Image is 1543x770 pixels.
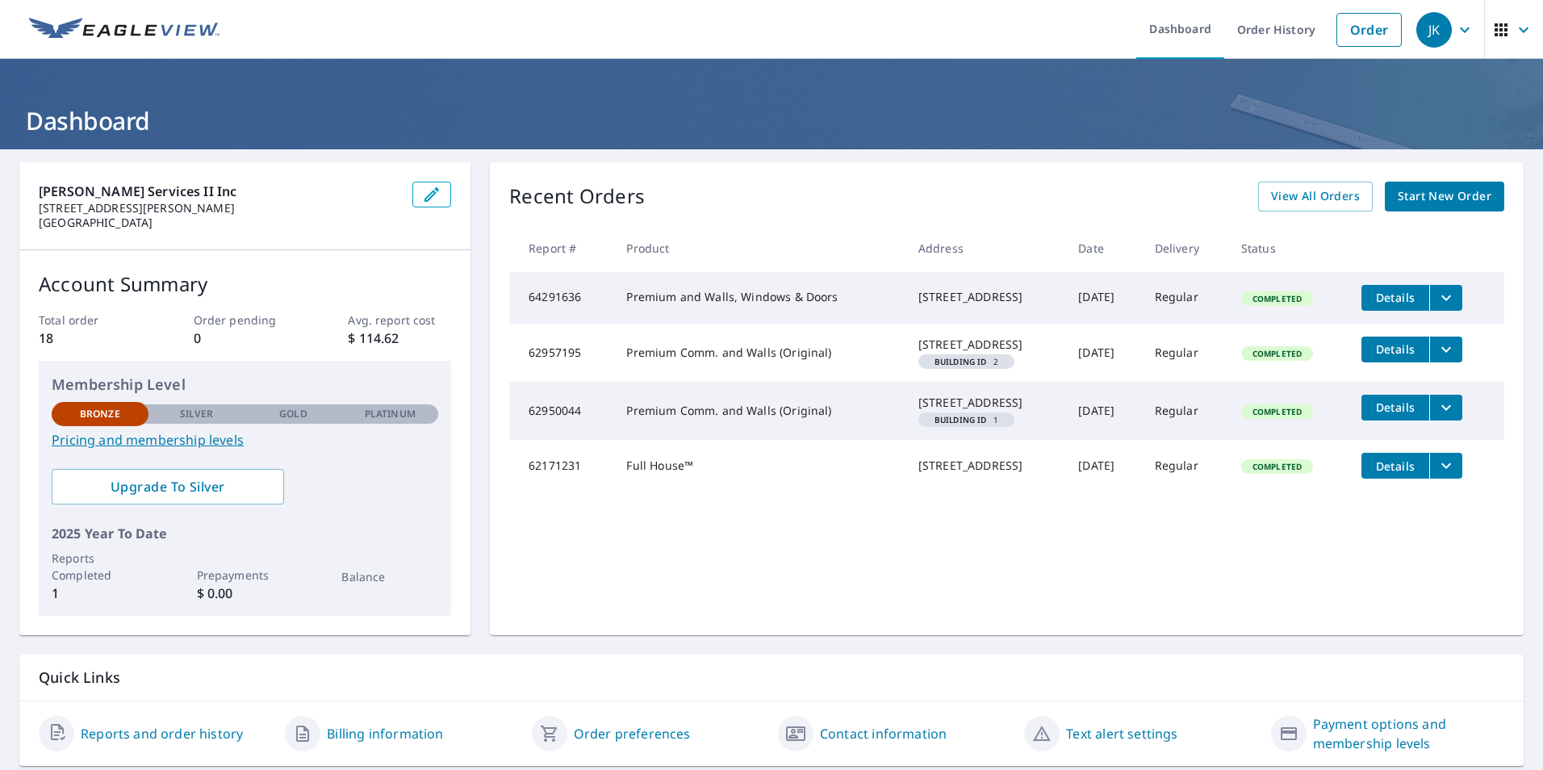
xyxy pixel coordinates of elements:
[1361,453,1429,479] button: detailsBtn-62171231
[180,407,214,421] p: Silver
[1416,12,1452,48] div: JK
[197,584,294,603] p: $ 0.00
[1429,395,1462,421] button: filesDropdownBtn-62950044
[1243,461,1311,472] span: Completed
[279,407,307,421] p: Gold
[935,416,987,424] em: Building ID
[918,395,1052,411] div: [STREET_ADDRESS]
[1385,182,1504,211] a: Start New Order
[194,329,297,348] p: 0
[1142,382,1228,440] td: Regular
[1429,337,1462,362] button: filesDropdownBtn-62957195
[1371,341,1420,357] span: Details
[1065,440,1142,492] td: [DATE]
[348,329,451,348] p: $ 114.62
[341,568,438,585] p: Balance
[19,104,1524,137] h1: Dashboard
[39,329,142,348] p: 18
[39,201,399,216] p: [STREET_ADDRESS][PERSON_NAME]
[918,337,1052,353] div: [STREET_ADDRESS]
[39,312,142,329] p: Total order
[1258,182,1373,211] a: View All Orders
[613,382,905,440] td: Premium Comm. and Walls (Original)
[65,478,271,496] span: Upgrade To Silver
[1243,406,1311,417] span: Completed
[1142,324,1228,382] td: Regular
[935,358,987,366] em: Building ID
[1065,382,1142,440] td: [DATE]
[1336,13,1402,47] a: Order
[1065,324,1142,382] td: [DATE]
[1313,714,1504,753] a: Payment options and membership levels
[925,358,1008,366] span: 2
[1065,272,1142,324] td: [DATE]
[918,289,1052,305] div: [STREET_ADDRESS]
[194,312,297,329] p: Order pending
[613,324,905,382] td: Premium Comm. and Walls (Original)
[348,312,451,329] p: Avg. report cost
[1398,186,1491,207] span: Start New Order
[509,224,613,272] th: Report #
[29,18,220,42] img: EV Logo
[925,416,1008,424] span: 1
[1361,285,1429,311] button: detailsBtn-64291636
[80,407,120,421] p: Bronze
[1142,272,1228,324] td: Regular
[509,440,613,492] td: 62171231
[39,182,399,201] p: [PERSON_NAME] Services II Inc
[39,216,399,230] p: [GEOGRAPHIC_DATA]
[52,524,438,543] p: 2025 Year To Date
[1361,395,1429,421] button: detailsBtn-62950044
[197,567,294,584] p: Prepayments
[52,374,438,395] p: Membership Level
[509,382,613,440] td: 62950044
[613,224,905,272] th: Product
[1228,224,1349,272] th: Status
[1243,348,1311,359] span: Completed
[1429,453,1462,479] button: filesDropdownBtn-62171231
[1142,440,1228,492] td: Regular
[1361,337,1429,362] button: detailsBtn-62957195
[1142,224,1228,272] th: Delivery
[52,550,148,584] p: Reports Completed
[1429,285,1462,311] button: filesDropdownBtn-64291636
[1066,724,1177,743] a: Text alert settings
[52,584,148,603] p: 1
[905,224,1065,272] th: Address
[820,724,947,743] a: Contact information
[918,458,1052,474] div: [STREET_ADDRESS]
[1371,458,1420,474] span: Details
[39,667,1504,688] p: Quick Links
[1371,400,1420,415] span: Details
[365,407,416,421] p: Platinum
[1371,290,1420,305] span: Details
[1271,186,1360,207] span: View All Orders
[81,724,243,743] a: Reports and order history
[509,272,613,324] td: 64291636
[613,440,905,492] td: Full House™
[52,469,284,504] a: Upgrade To Silver
[613,272,905,324] td: Premium and Walls, Windows & Doors
[52,430,438,450] a: Pricing and membership levels
[509,324,613,382] td: 62957195
[574,724,691,743] a: Order preferences
[1065,224,1142,272] th: Date
[509,182,645,211] p: Recent Orders
[1243,293,1311,304] span: Completed
[327,724,443,743] a: Billing information
[39,270,451,299] p: Account Summary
